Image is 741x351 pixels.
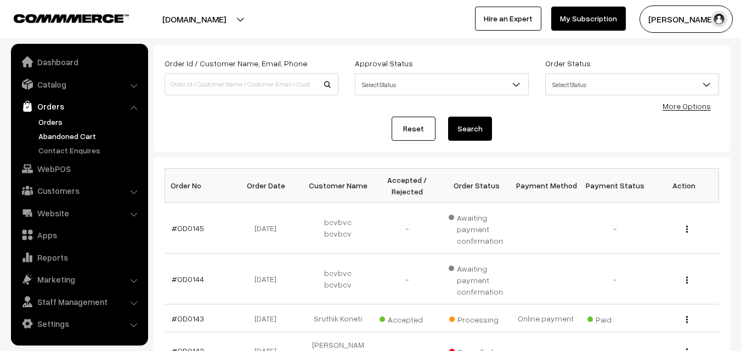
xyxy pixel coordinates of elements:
button: [PERSON_NAME] [640,5,733,33]
a: My Subscription [551,7,626,31]
a: Staff Management [14,292,144,312]
a: Catalog [14,74,144,94]
th: Order Date [234,169,303,203]
a: COMMMERCE [14,11,110,24]
button: [DOMAIN_NAME] [124,5,264,33]
th: Order Status [442,169,511,203]
span: Select Status [355,73,529,95]
td: - [372,203,442,254]
a: More Options [663,101,711,111]
td: Online payment [511,304,580,332]
a: Customers [14,181,144,200]
td: [DATE] [234,304,303,332]
img: Menu [686,277,688,284]
th: Order No [165,169,234,203]
th: Action [649,169,719,203]
td: bcvbvc bcvbcv [303,203,372,254]
a: #OD0145 [172,223,204,233]
a: Orders [14,96,144,116]
a: WebPOS [14,159,144,179]
td: [DATE] [234,254,303,304]
span: Awaiting payment confirmation [449,260,505,297]
span: Accepted [380,311,434,325]
td: - [372,254,442,304]
th: Payment Method [511,169,580,203]
td: bcvbvc bcvbcv [303,254,372,304]
span: Paid [587,311,642,325]
span: Select Status [545,73,719,95]
a: Hire an Expert [475,7,541,31]
a: #OD0144 [172,274,204,284]
th: Customer Name [303,169,372,203]
button: Search [448,117,492,141]
input: Order Id / Customer Name / Customer Email / Customer Phone [165,73,338,95]
a: Contact Enquires [36,145,144,156]
a: Orders [36,116,144,128]
a: Reset [392,117,435,141]
a: Website [14,203,144,223]
label: Approval Status [355,57,413,69]
a: Settings [14,314,144,333]
th: Accepted / Rejected [372,169,442,203]
th: Payment Status [580,169,649,203]
td: - [580,254,649,304]
span: Select Status [355,75,528,94]
label: Order Status [545,57,591,69]
a: Abandoned Cart [36,130,144,142]
a: Marketing [14,269,144,289]
a: #OD0143 [172,314,204,323]
img: Menu [686,316,688,323]
td: Sruthik Koneti [303,304,372,332]
span: Processing [449,311,504,325]
img: user [711,11,727,27]
a: Apps [14,225,144,245]
td: - [580,203,649,254]
a: Dashboard [14,52,144,72]
img: Menu [686,226,688,233]
span: Awaiting payment confirmation [449,209,505,246]
span: Select Status [546,75,719,94]
label: Order Id / Customer Name, Email, Phone [165,57,307,69]
img: COMMMERCE [14,14,129,22]
td: [DATE] [234,203,303,254]
a: Reports [14,248,144,267]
